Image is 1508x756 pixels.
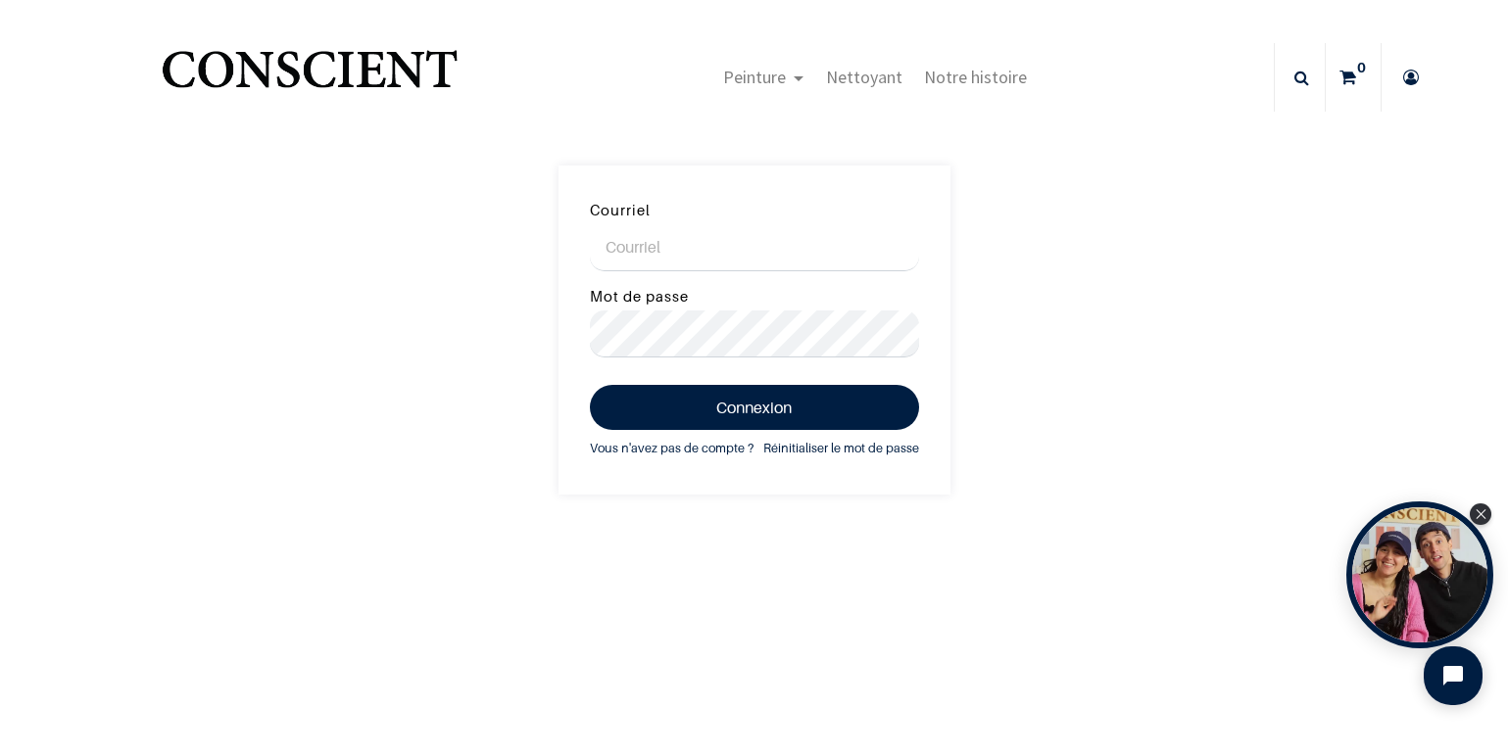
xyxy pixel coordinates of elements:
label: Mot de passe [590,284,689,309]
div: Tolstoy bubble widget [1346,501,1493,648]
a: 0 [1326,43,1381,112]
span: Notre histoire [924,66,1027,88]
div: Open Tolstoy widget [1346,501,1493,648]
img: Conscient [158,39,461,117]
button: Connexion [590,385,919,430]
a: Réinitialiser le mot de passe [763,438,919,459]
input: Courriel [590,224,919,271]
a: Peinture [712,43,815,112]
label: Courriel [590,198,651,223]
sup: 0 [1352,58,1371,77]
div: Open Tolstoy [1346,501,1493,648]
a: Vous n'avez pas de compte ? [590,438,754,459]
span: Nettoyant [826,66,902,88]
iframe: Tidio Chat [1407,630,1499,722]
div: Close Tolstoy widget [1470,503,1491,525]
a: Logo of Conscient [158,39,461,117]
span: Peinture [723,66,786,88]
